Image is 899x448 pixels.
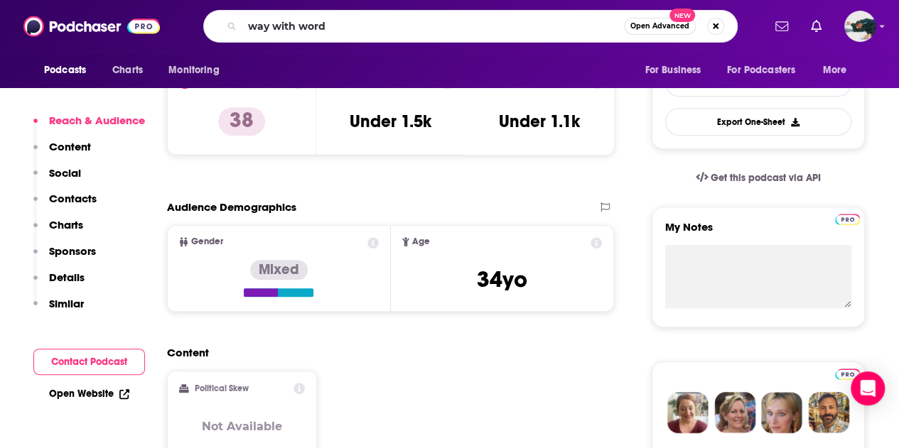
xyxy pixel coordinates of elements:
[44,60,86,80] span: Podcasts
[34,57,104,84] button: open menu
[635,57,718,84] button: open menu
[49,244,96,258] p: Sponsors
[49,297,84,310] p: Similar
[167,200,296,214] h2: Audience Demographics
[835,366,860,380] a: Pro website
[49,166,81,180] p: Social
[770,14,794,38] a: Show notifications dropdown
[218,107,265,136] p: 38
[158,57,237,84] button: open menu
[112,60,143,80] span: Charts
[33,192,97,218] button: Contacts
[813,57,865,84] button: open menu
[499,111,580,132] h3: Under 1.1k
[808,392,849,433] img: Jon Profile
[665,108,851,136] button: Export One-Sheet
[477,266,527,293] span: 34 yo
[669,9,695,22] span: New
[202,420,282,433] h3: Not Available
[49,192,97,205] p: Contacts
[33,114,145,140] button: Reach & Audience
[624,18,696,35] button: Open AdvancedNew
[823,60,847,80] span: More
[33,349,145,375] button: Contact Podcast
[49,140,91,153] p: Content
[191,237,223,246] span: Gender
[49,271,85,284] p: Details
[844,11,876,42] button: Show profile menu
[103,57,151,84] a: Charts
[242,15,624,38] input: Search podcasts, credits, & more...
[667,392,709,433] img: Sydney Profile
[844,11,876,42] img: User Profile
[805,14,827,38] a: Show notifications dropdown
[844,11,876,42] span: Logged in as fsg.publicity
[835,214,860,225] img: Podchaser Pro
[167,346,603,359] h2: Content
[645,60,701,80] span: For Business
[33,218,83,244] button: Charts
[761,392,802,433] img: Jules Profile
[33,244,96,271] button: Sponsors
[33,166,81,192] button: Social
[33,297,84,323] button: Similar
[851,371,885,405] div: Open Intercom Messenger
[49,218,83,231] p: Charts
[350,111,431,132] h3: Under 1.5k
[718,57,816,84] button: open menu
[665,220,851,245] label: My Notes
[727,60,795,80] span: For Podcasters
[195,383,249,393] h2: Political Skew
[835,368,860,380] img: Podchaser Pro
[835,212,860,225] a: Pro website
[49,388,129,400] a: Open Website
[250,260,308,280] div: Mixed
[23,13,160,40] img: Podchaser - Follow, Share and Rate Podcasts
[203,10,738,43] div: Search podcasts, credits, & more...
[168,60,219,80] span: Monitoring
[684,160,832,195] a: Get this podcast via API
[711,172,821,184] span: Get this podcast via API
[714,392,755,433] img: Barbara Profile
[49,114,145,127] p: Reach & Audience
[630,23,689,30] span: Open Advanced
[33,271,85,297] button: Details
[412,237,430,246] span: Age
[33,140,91,166] button: Content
